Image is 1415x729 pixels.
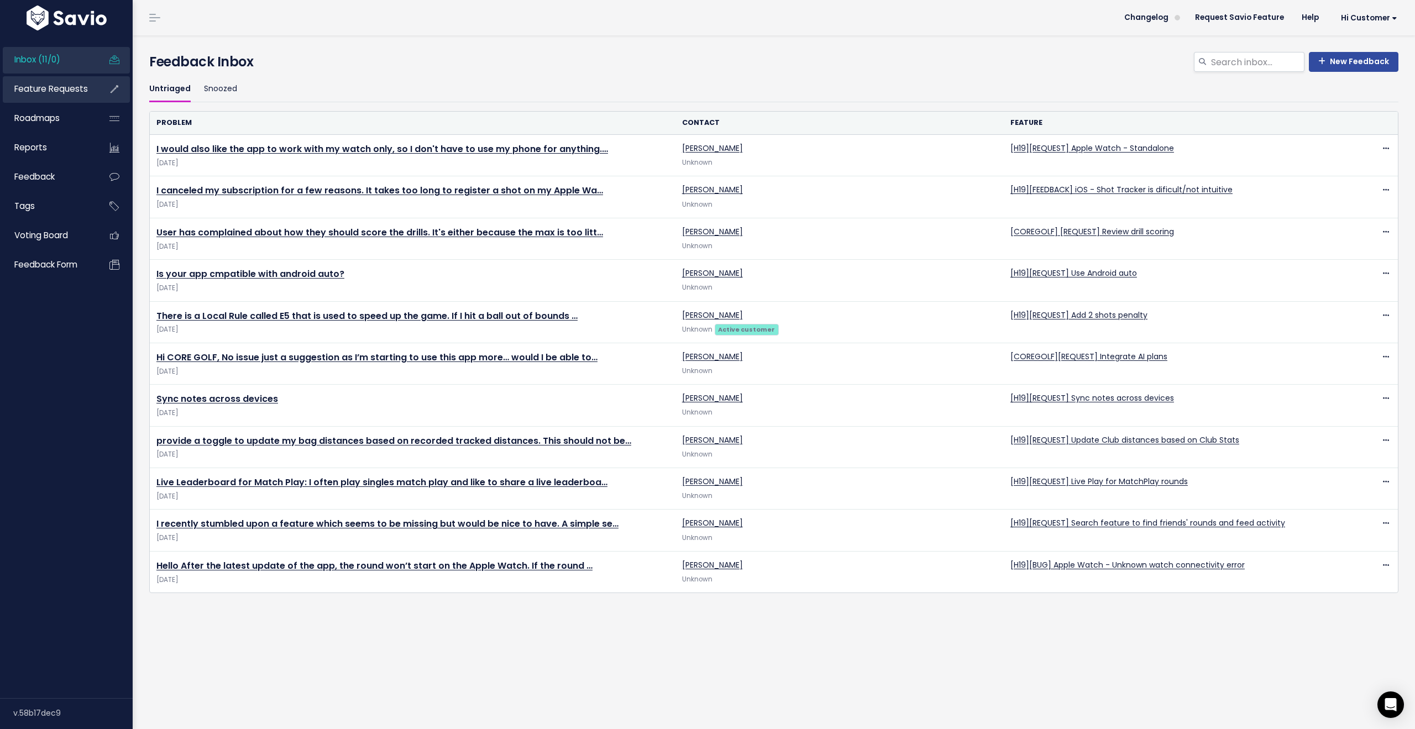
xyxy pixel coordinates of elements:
[1010,434,1239,445] a: [H19][REQUEST] Update Club distances based on Club Stats
[715,323,779,334] a: Active customer
[3,193,92,219] a: Tags
[14,259,77,270] span: Feedback form
[14,83,88,95] span: Feature Requests
[156,517,619,530] a: I recently stumbled upon a feature which seems to be missing but would be nice to have. A simple se…
[156,226,603,239] a: User has complained about how they should score the drills. It's either because the max is too litt…
[1010,351,1167,362] a: [COREGOLF][REQUEST] Integrate AI plans
[14,200,35,212] span: Tags
[682,226,743,237] a: [PERSON_NAME]
[204,76,237,102] a: Snoozed
[682,559,743,570] a: [PERSON_NAME]
[1010,268,1137,279] a: [H19][REQUEST] Use Android auto
[675,112,1004,134] th: Contact
[682,575,712,584] span: Unknown
[682,325,712,334] span: Unknown
[156,282,669,294] span: [DATE]
[14,54,60,65] span: Inbox (11/0)
[14,141,47,153] span: Reports
[682,200,712,209] span: Unknown
[1328,9,1406,27] a: Hi Customer
[1010,476,1188,487] a: [H19][REQUEST] Live Play for MatchPlay rounds
[149,76,1398,102] ul: Filter feature requests
[156,392,278,405] a: Sync notes across devices
[156,184,603,197] a: I canceled my subscription for a few reasons. It takes too long to register a shot on my Apple Wa…
[156,199,669,211] span: [DATE]
[1210,52,1304,72] input: Search inbox...
[156,407,669,419] span: [DATE]
[3,223,92,248] a: Voting Board
[682,491,712,500] span: Unknown
[1004,112,1332,134] th: Feature
[682,392,743,403] a: [PERSON_NAME]
[14,229,68,241] span: Voting Board
[682,184,743,195] a: [PERSON_NAME]
[1010,310,1147,321] a: [H19][REQUEST] Add 2 shots penalty
[682,242,712,250] span: Unknown
[150,112,675,134] th: Problem
[1010,184,1233,195] a: [H19][FEEDBACK] iOS - Shot Tracker is dificult/not intuitive
[1010,559,1245,570] a: [H19][BUG] Apple Watch - Unknown watch connectivity error
[682,310,743,321] a: [PERSON_NAME]
[156,366,669,377] span: [DATE]
[1010,226,1174,237] a: [COREGOLF] [REQUEST] Review drill scoring
[682,476,743,487] a: [PERSON_NAME]
[156,476,607,489] a: Live Leaderboard for Match Play: I often play singles match play and like to share a live leaderboa…
[682,434,743,445] a: [PERSON_NAME]
[718,325,775,334] strong: Active customer
[13,699,133,727] div: v.58b17dec9
[156,158,669,169] span: [DATE]
[1010,392,1174,403] a: [H19][REQUEST] Sync notes across devices
[682,158,712,167] span: Unknown
[24,6,109,30] img: logo-white.9d6f32f41409.svg
[1124,14,1168,22] span: Changelog
[3,47,92,72] a: Inbox (11/0)
[14,171,55,182] span: Feedback
[156,310,578,322] a: There is a Local Rule called E5 that is used to speed up the game. If I hit a ball out of bounds …
[149,52,1398,72] h4: Feedback Inbox
[1309,52,1398,72] a: New Feedback
[3,76,92,102] a: Feature Requests
[3,106,92,131] a: Roadmaps
[682,143,743,154] a: [PERSON_NAME]
[156,268,344,280] a: Is your app cmpatible with android auto?
[1010,143,1174,154] a: [H19][REQUEST] Apple Watch - Standalone
[1341,14,1397,22] span: Hi Customer
[682,517,743,528] a: [PERSON_NAME]
[3,164,92,190] a: Feedback
[156,574,669,586] span: [DATE]
[3,135,92,160] a: Reports
[156,143,608,155] a: I would also like the app to work with my watch only, so I don't have to use my phone for anything.…
[156,351,598,364] a: Hi CORE GOLF, No issue just a suggestion as I’m starting to use this app more… would I be able to…
[682,533,712,542] span: Unknown
[1293,9,1328,26] a: Help
[682,268,743,279] a: [PERSON_NAME]
[156,434,631,447] a: provide a toggle to update my bag distances based on recorded tracked distances. This should not be…
[1186,9,1293,26] a: Request Savio Feature
[156,491,669,502] span: [DATE]
[156,532,669,544] span: [DATE]
[1010,517,1285,528] a: [H19][REQUEST] Search feature to find friends' rounds and feed activity
[156,324,669,335] span: [DATE]
[149,76,191,102] a: Untriaged
[3,252,92,277] a: Feedback form
[682,408,712,417] span: Unknown
[682,450,712,459] span: Unknown
[1377,691,1404,718] div: Open Intercom Messenger
[682,351,743,362] a: [PERSON_NAME]
[682,283,712,292] span: Unknown
[156,241,669,253] span: [DATE]
[156,449,669,460] span: [DATE]
[14,112,60,124] span: Roadmaps
[156,559,593,572] a: Hello After the latest update of the app, the round won’t start on the Apple Watch. If the round …
[682,366,712,375] span: Unknown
